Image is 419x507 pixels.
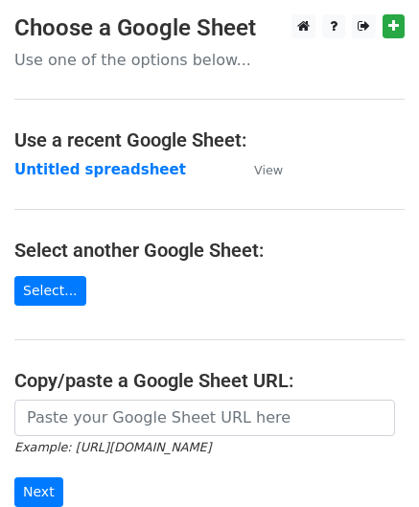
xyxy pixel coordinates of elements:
h4: Copy/paste a Google Sheet URL: [14,369,405,392]
p: Use one of the options below... [14,50,405,70]
a: Select... [14,276,86,306]
small: Example: [URL][DOMAIN_NAME] [14,440,211,454]
input: Paste your Google Sheet URL here [14,400,395,436]
input: Next [14,477,63,507]
h4: Select another Google Sheet: [14,239,405,262]
a: Untitled spreadsheet [14,161,186,178]
h4: Use a recent Google Sheet: [14,128,405,151]
h3: Choose a Google Sheet [14,14,405,42]
small: View [254,163,283,177]
a: View [235,161,283,178]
